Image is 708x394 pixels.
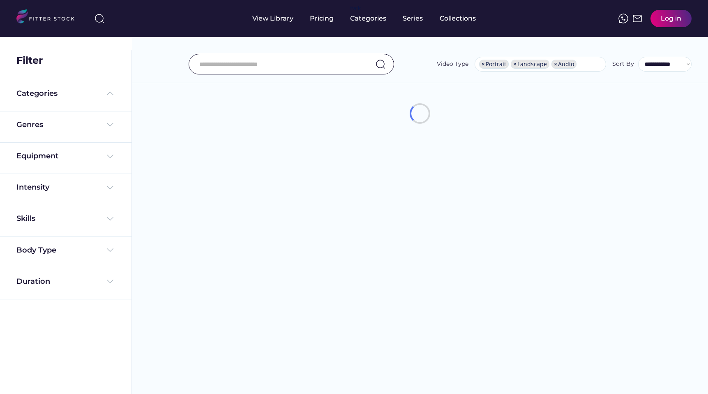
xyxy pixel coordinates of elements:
img: search-normal.svg [376,59,385,69]
span: × [554,61,557,67]
img: Frame%20%284%29.svg [105,151,115,161]
div: Pricing [310,14,334,23]
img: Frame%20%284%29.svg [105,214,115,224]
img: Frame%20%284%29.svg [105,245,115,255]
div: Sort By [612,60,634,68]
div: Equipment [16,151,59,161]
div: Series [403,14,423,23]
div: Intensity [16,182,49,192]
img: Frame%20%284%29.svg [105,120,115,130]
img: Frame%20%285%29.svg [105,88,115,98]
div: Video Type [437,60,468,68]
li: Audio [551,60,577,69]
div: Categories [350,14,386,23]
img: LOGO.svg [16,9,81,26]
div: Log in [661,14,681,23]
div: Skills [16,213,37,224]
img: search-normal%203.svg [95,14,104,23]
div: Genres [16,120,43,130]
div: Categories [16,88,58,99]
span: × [482,61,485,67]
img: Frame%2051.svg [632,14,642,23]
img: meteor-icons_whatsapp%20%281%29.svg [618,14,628,23]
li: Landscape [511,60,549,69]
li: Portrait [479,60,509,69]
div: Collections [440,14,476,23]
span: × [513,61,517,67]
div: Duration [16,276,50,287]
img: Frame%20%284%29.svg [105,276,115,286]
div: Body Type [16,245,56,255]
div: fvck [350,4,361,12]
img: Frame%20%284%29.svg [105,183,115,192]
div: Filter [16,53,43,67]
div: View Library [252,14,293,23]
